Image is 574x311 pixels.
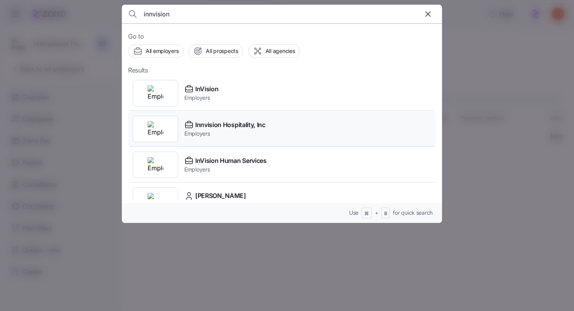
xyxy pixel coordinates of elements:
[128,32,436,41] span: Go to
[128,65,148,75] span: Results
[184,130,266,138] span: Employers
[195,191,246,201] span: [PERSON_NAME]
[128,44,184,58] button: All employers
[148,193,163,209] img: Employer logo
[195,156,267,166] span: InVision Human Services
[184,166,267,173] span: Employers
[188,44,243,58] button: All prospects
[375,209,378,217] span: +
[195,84,218,94] span: InVision
[349,209,358,217] span: Use
[364,210,369,217] span: ⌘
[206,47,238,55] span: All prospects
[146,47,178,55] span: All employers
[148,157,163,173] img: Employer logo
[248,44,300,58] button: All agencies
[184,94,218,102] span: Employers
[384,210,387,217] span: B
[266,47,295,55] span: All agencies
[393,209,433,217] span: for quick search
[148,85,163,101] img: Employer logo
[148,121,163,137] img: Employer logo
[195,120,266,130] span: Innvision Hospitality, Inc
